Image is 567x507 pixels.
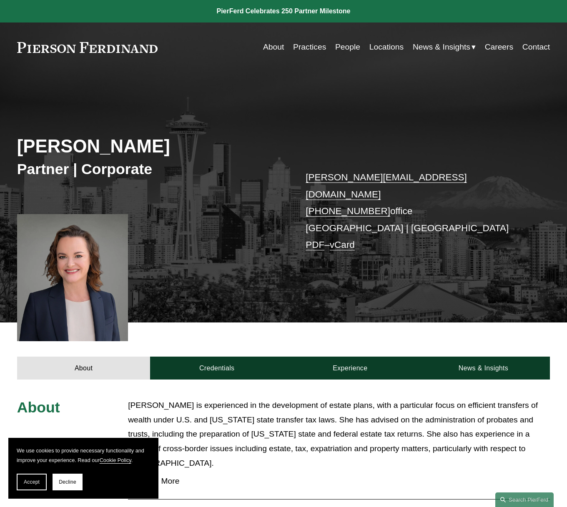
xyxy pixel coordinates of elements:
[17,399,60,416] span: About
[17,160,283,178] h3: Partner | Corporate
[134,477,550,486] span: Read More
[522,39,550,55] a: Contact
[335,39,360,55] a: People
[306,172,467,200] a: [PERSON_NAME][EMAIL_ADDRESS][DOMAIN_NAME]
[283,357,417,380] a: Experience
[59,479,76,485] span: Decline
[150,357,283,380] a: Credentials
[17,446,150,465] p: We use cookies to provide necessary functionality and improve your experience. Read our .
[100,457,131,463] a: Cookie Policy
[128,398,550,470] p: [PERSON_NAME] is experienced in the development of estate plans, with a particular focus on effic...
[8,438,158,499] section: Cookie banner
[128,470,550,492] button: Read More
[293,39,326,55] a: Practices
[263,39,284,55] a: About
[413,39,476,55] a: folder dropdown
[24,479,40,485] span: Accept
[53,474,83,490] button: Decline
[485,39,513,55] a: Careers
[17,474,47,490] button: Accept
[17,135,283,157] h2: [PERSON_NAME]
[495,492,554,507] a: Search this site
[306,169,528,254] p: office [GEOGRAPHIC_DATA] | [GEOGRAPHIC_DATA] –
[330,240,355,250] a: vCard
[369,39,404,55] a: Locations
[306,206,390,216] a: [PHONE_NUMBER]
[17,357,151,380] a: About
[417,357,550,380] a: News & Insights
[413,40,470,55] span: News & Insights
[306,240,324,250] a: PDF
